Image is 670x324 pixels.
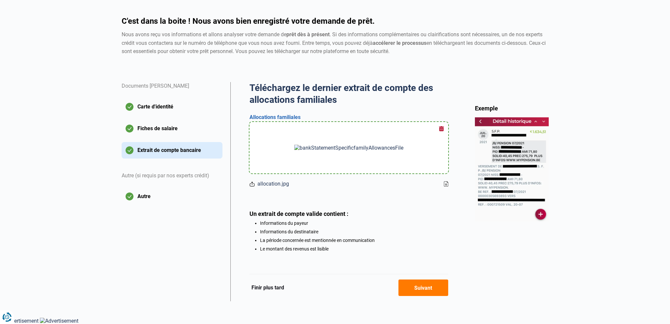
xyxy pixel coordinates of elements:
[122,99,222,115] button: Carte d'identité
[475,117,549,221] img: bankStatement
[475,104,549,112] div: Exemple
[249,210,448,217] div: Un extrait de compte valide contient :
[260,229,448,234] li: Informations du destinataire
[122,188,222,205] button: Autre
[249,82,448,106] h2: Téléchargez le dernier extrait de compte des allocations familiales
[294,145,403,151] img: bankStatementSpecificfamilyAllowancesFile
[444,181,448,187] a: Download
[40,318,78,324] img: Advertisement
[260,221,448,226] li: Informations du payeur
[257,180,289,188] span: allocation.jpg
[260,238,448,243] li: La période concernée est mentionnée en communication
[122,164,222,188] div: Autre (si requis par nos experts crédit)
[122,142,222,159] button: Extrait de compte bancaire
[260,246,448,251] li: Le montant des revenus est lisible
[122,17,549,25] h1: C'est dans la boite ! Nous avons bien enregistré votre demande de prêt.
[286,31,330,38] strong: prêt dès à présent
[122,120,222,137] button: Fiches de salaire
[249,114,448,121] h3: Allocations familiales
[249,283,286,292] button: Finir plus tard
[373,40,426,46] strong: accélerer le processus
[398,280,448,296] button: Suivant
[122,82,222,99] div: Documents [PERSON_NAME]
[122,30,549,56] div: Nous avons reçu vos informations et allons analyser votre demande de . Si des informations complé...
